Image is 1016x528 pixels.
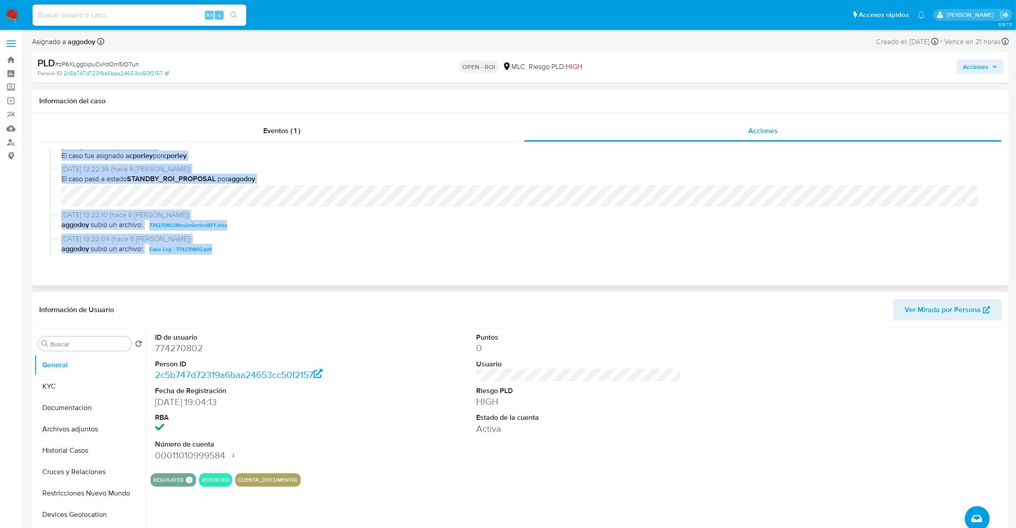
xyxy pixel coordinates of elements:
[34,354,146,376] button: General
[145,244,216,255] button: Case Log - 774270802.pdf
[963,60,988,74] span: Acciones
[135,340,142,350] button: Volver al orden por defecto
[61,174,987,184] span: El caso pasó a estado por
[61,220,89,231] b: aggodoy
[50,340,128,348] input: Buscar
[163,150,187,161] b: cporley
[34,504,146,525] button: Devices Geolocation
[476,333,681,342] dt: Puntos
[940,36,943,48] span: -
[155,396,360,408] dd: [DATE] 19:04:13
[476,422,681,435] dd: Activa
[155,333,360,342] dt: ID de usuario
[905,299,981,321] span: Ver Mirada por Persona
[33,9,246,21] input: Buscar usuario o caso...
[91,220,143,231] span: subió un archivo:
[1000,10,1009,20] a: Salir
[529,62,582,72] span: Riesgo PLD:
[61,164,987,174] span: [DATE] 13:22:36 (hace 6 [PERSON_NAME])
[129,150,153,161] b: cporley
[566,61,582,72] span: HIGH
[459,61,499,73] p: OPEN - ROI
[34,461,146,483] button: Cruces y Relaciones
[218,11,220,19] span: s
[34,376,146,397] button: KYC
[155,386,360,396] dt: Fecha de Registración
[91,244,143,255] span: subió un archivo:
[155,413,360,422] dt: RBA
[502,62,525,72] div: MLC
[155,439,360,449] dt: Número de cuenta
[476,395,681,408] dd: HIGH
[34,418,146,440] button: Archivos adjuntos
[34,440,146,461] button: Historial Casos
[39,305,114,314] h1: Información de Usuario
[155,342,360,354] dd: 774270802
[224,9,243,21] button: search-icon
[918,11,925,19] a: Notificaciones
[228,174,255,184] b: aggodoy
[32,37,95,47] span: Asignado a
[64,69,169,77] a: 2c5b747d72319a6baa24653cc50f2157
[206,11,213,19] span: Alt
[66,37,95,47] b: aggodoy
[37,56,55,70] b: PLD
[859,10,909,20] span: Accesos rápidos
[893,299,1002,321] button: Ver Mirada por Persona
[34,397,146,418] button: Documentación
[155,368,323,381] a: 2c5b747d72319a6baa24653cc50f2157
[34,483,146,504] button: Restricciones Nuevo Mundo
[41,340,49,347] button: Buscar
[61,234,987,244] span: [DATE] 13:22:09 (hace 6 [PERSON_NAME])
[149,244,212,255] span: Case Log - 774270802.pdf
[947,11,997,19] p: agustina.godoy@mercadolibre.com
[476,359,681,369] dt: Usuario
[127,174,216,184] b: STANDBY_ROI_PROPOSAL
[55,60,139,69] span: # zP6XLggbipuCvXltOm5rD7un
[957,60,1004,74] button: Acciones
[748,126,778,136] span: Acciones
[476,386,681,396] dt: Riesgo PLD
[476,413,681,422] dt: Estado de la cuenta
[61,151,987,161] span: El caso fue asignado a por
[61,210,987,220] span: [DATE] 13:22:10 (hace 6 [PERSON_NAME])
[39,97,1002,106] h1: Información del caso
[149,220,227,231] span: 774270802MovimientosBFF.xlsx
[61,244,89,255] b: aggodoy
[155,449,360,462] dd: 00011010999584
[876,36,938,48] div: Creado el: [DATE]
[944,37,1000,47] span: Vence en 21 horas
[263,126,300,136] span: Eventos ( 1 )
[37,69,62,77] b: Person ID
[476,342,681,354] dd: 0
[155,359,360,369] dt: Person ID
[145,220,232,231] button: 774270802MovimientosBFF.xlsx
